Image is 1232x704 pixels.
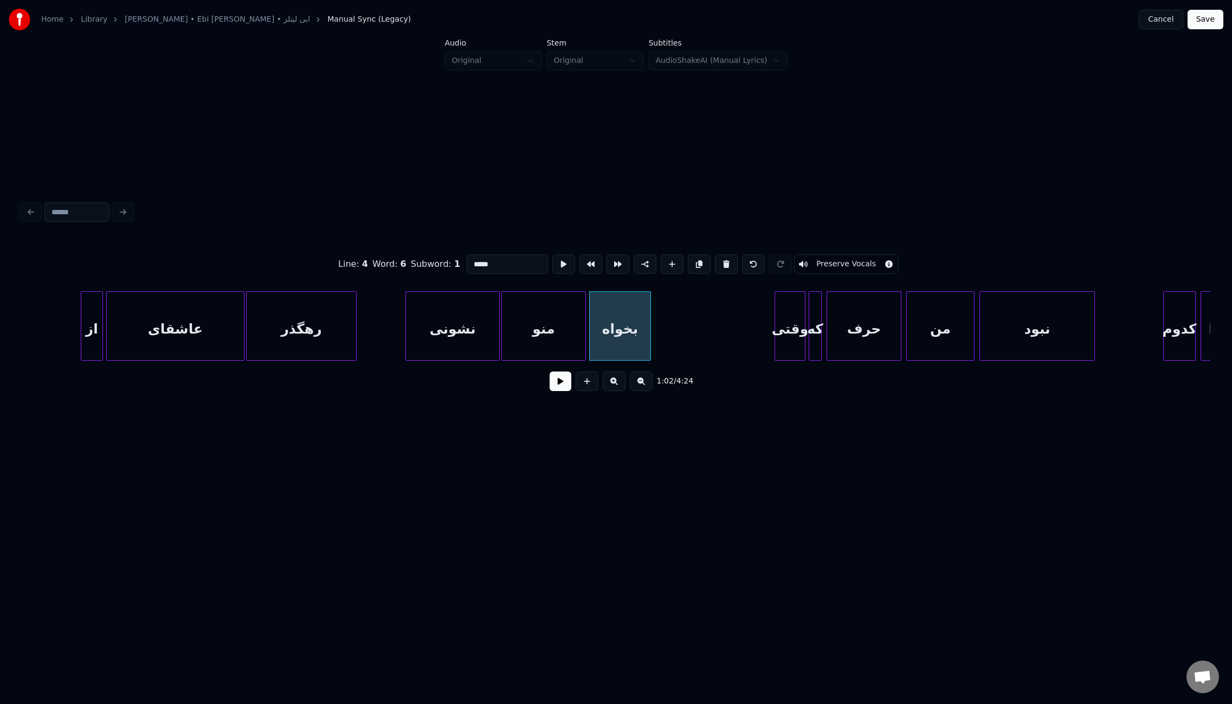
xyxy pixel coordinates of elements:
[1188,10,1223,29] button: Save
[41,14,411,25] nav: breadcrumb
[372,258,407,271] div: Word :
[9,9,30,30] img: youka
[648,39,787,47] label: Subtitles
[794,254,898,274] button: Toggle
[454,259,460,269] span: 1
[411,258,460,271] div: Subword :
[657,376,683,387] div: /
[676,376,693,387] span: 4:24
[444,39,542,47] label: Audio
[1139,10,1183,29] button: Cancel
[338,258,368,271] div: Line :
[362,259,368,269] span: 4
[1186,661,1219,693] div: Open chat
[401,259,407,269] span: 6
[41,14,63,25] a: Home
[327,14,411,25] span: Manual Sync (Legacy)
[546,39,644,47] label: Stem
[81,14,107,25] a: Library
[125,14,310,25] a: [PERSON_NAME] • Ebi [PERSON_NAME] • ابی لیتلز
[657,376,674,387] span: 1:02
